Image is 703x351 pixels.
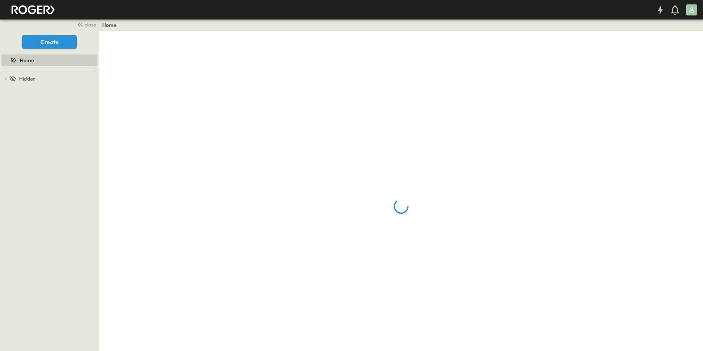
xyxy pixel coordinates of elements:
[22,35,77,49] button: Create
[102,21,121,29] nav: breadcrumbs
[74,19,97,29] button: close
[102,21,117,29] a: Home
[1,55,96,65] a: Home
[19,75,36,82] span: Hidden
[20,57,34,64] span: Home
[85,21,96,28] span: close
